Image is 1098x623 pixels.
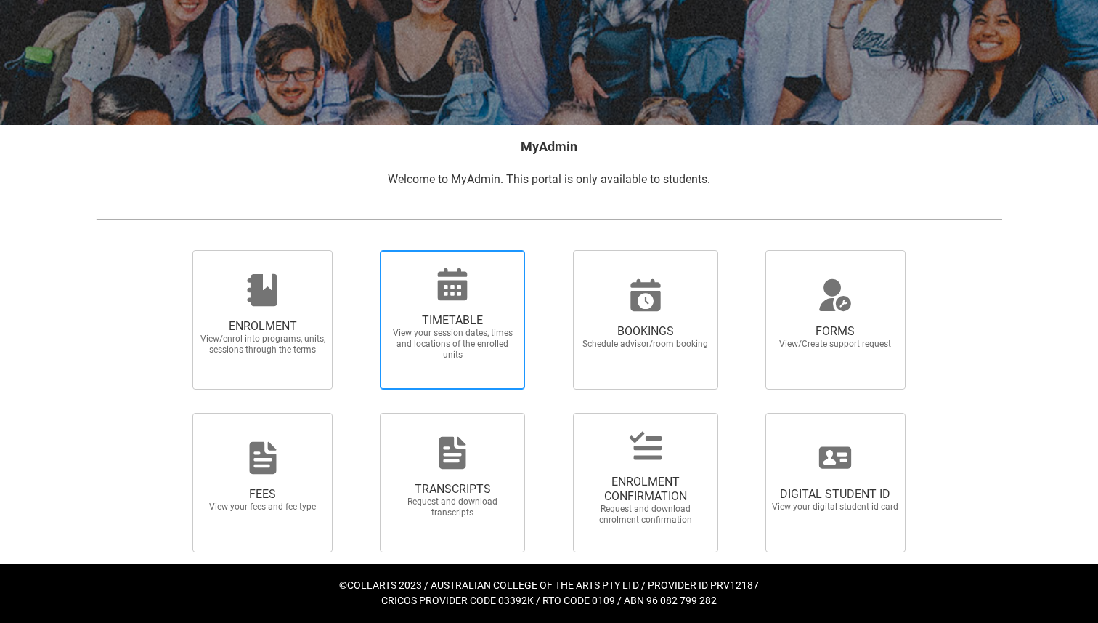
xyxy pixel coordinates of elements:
span: View your session dates, times and locations of the enrolled units [389,328,516,361]
span: View your digital student id card [771,502,899,513]
span: Welcome to MyAdmin. This portal is only available to students. [388,172,710,186]
span: ENROLMENT CONFIRMATION [582,475,709,504]
span: FEES [199,487,327,502]
span: View/Create support request [771,339,899,350]
span: DIGITAL STUDENT ID [771,487,899,502]
span: TRANSCRIPTS [389,482,516,497]
span: FORMS [771,324,899,339]
span: View your fees and fee type [199,502,327,513]
span: ENROLMENT [199,319,327,334]
h2: MyAdmin [96,137,1002,156]
span: TIMETABLE [389,313,516,328]
span: View/enrol into programs, units, sessions through the terms [199,334,327,355]
span: Schedule advisor/room booking [582,339,709,350]
span: Request and download transcripts [389,497,516,518]
span: BOOKINGS [582,324,709,339]
span: Request and download enrolment confirmation [582,504,709,526]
